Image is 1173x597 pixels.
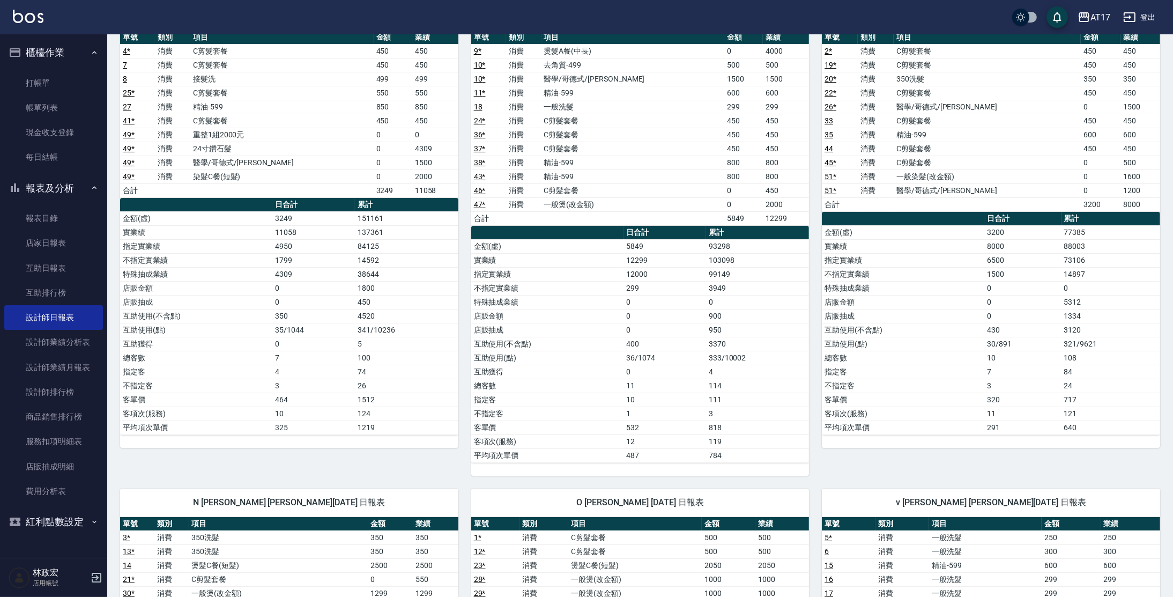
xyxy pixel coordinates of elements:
[623,323,706,337] td: 0
[724,100,763,114] td: 299
[506,31,541,45] th: 類別
[1061,267,1160,281] td: 14897
[1120,44,1160,58] td: 450
[4,454,103,479] a: 店販抽成明細
[374,114,412,128] td: 450
[190,31,374,45] th: 項目
[763,211,809,225] td: 12299
[4,71,103,95] a: 打帳單
[1081,58,1120,72] td: 450
[763,142,809,156] td: 450
[763,114,809,128] td: 450
[190,72,374,86] td: 接髮洗
[120,295,272,309] td: 店販抽成
[706,267,809,281] td: 99149
[272,225,355,239] td: 11058
[155,86,190,100] td: 消費
[825,144,833,153] a: 44
[706,309,809,323] td: 900
[4,404,103,429] a: 商品銷售排行榜
[506,156,541,169] td: 消費
[763,183,809,197] td: 450
[541,197,725,211] td: 一般燙(改金額)
[858,44,894,58] td: 消費
[541,58,725,72] td: 去角質-499
[374,142,412,156] td: 0
[1120,86,1160,100] td: 450
[412,86,458,100] td: 550
[4,174,103,202] button: 報表及分析
[763,197,809,211] td: 2000
[272,198,355,212] th: 日合計
[506,44,541,58] td: 消費
[4,95,103,120] a: 帳單列表
[894,183,1081,197] td: 醫學/哥德式/[PERSON_NAME]
[858,114,894,128] td: 消費
[190,156,374,169] td: 醫學/哥德式/[PERSON_NAME]
[706,253,809,267] td: 103098
[706,323,809,337] td: 950
[155,142,190,156] td: 消費
[984,323,1061,337] td: 430
[355,281,458,295] td: 1800
[623,309,706,323] td: 0
[858,72,894,86] td: 消費
[1120,156,1160,169] td: 500
[272,211,355,225] td: 3249
[1081,128,1120,142] td: 600
[4,305,103,330] a: 設計師日報表
[894,142,1081,156] td: C剪髮套餐
[355,309,458,323] td: 4520
[190,169,374,183] td: 染髮C餐(短髮)
[272,351,355,365] td: 7
[506,128,541,142] td: 消費
[706,239,809,253] td: 93298
[1061,239,1160,253] td: 88003
[374,44,412,58] td: 450
[1081,169,1120,183] td: 0
[155,156,190,169] td: 消費
[471,281,623,295] td: 不指定實業績
[1061,253,1160,267] td: 73106
[858,183,894,197] td: 消費
[724,44,763,58] td: 0
[4,281,103,305] a: 互助排行榜
[763,156,809,169] td: 800
[1061,212,1160,226] th: 累計
[894,58,1081,72] td: C剪髮套餐
[822,253,984,267] td: 指定實業績
[894,72,1081,86] td: 350洗髮
[541,142,725,156] td: C剪髮套餐
[706,226,809,240] th: 累計
[4,39,103,67] button: 櫃檯作業
[822,239,984,253] td: 實業績
[9,567,30,588] img: Person
[984,212,1061,226] th: 日合計
[724,156,763,169] td: 800
[4,120,103,145] a: 現金收支登錄
[541,114,725,128] td: C剪髮套餐
[858,31,894,45] th: 類別
[858,169,894,183] td: 消費
[541,128,725,142] td: C剪髮套餐
[374,128,412,142] td: 0
[822,351,984,365] td: 總客數
[724,183,763,197] td: 0
[355,295,458,309] td: 450
[763,86,809,100] td: 600
[355,323,458,337] td: 341/10236
[894,100,1081,114] td: 醫學/哥德式/[PERSON_NAME]
[825,116,833,125] a: 33
[984,309,1061,323] td: 0
[1046,6,1068,28] button: save
[355,267,458,281] td: 38644
[506,183,541,197] td: 消費
[471,239,623,253] td: 金額(虛)
[858,58,894,72] td: 消費
[541,31,725,45] th: 項目
[4,380,103,404] a: 設計師排行榜
[763,100,809,114] td: 299
[858,86,894,100] td: 消費
[155,58,190,72] td: 消費
[120,351,272,365] td: 總客數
